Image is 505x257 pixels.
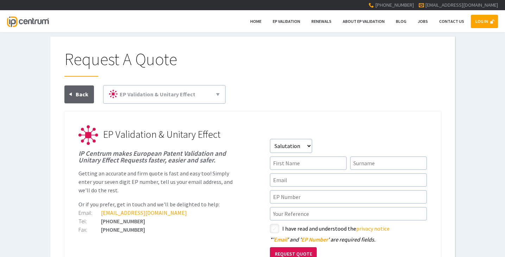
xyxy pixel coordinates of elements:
a: About EP Validation [338,15,389,28]
a: Renewals [307,15,336,28]
a: IP Centrum [7,10,49,32]
h1: Request A Quote [64,51,441,77]
a: EP Validation [268,15,305,28]
input: First Name [270,156,347,170]
a: Back [64,85,94,103]
p: Getting an accurate and firm quote is fast and easy too! Simply enter your seven digit EP number,... [78,169,235,194]
span: EP Number [301,236,328,243]
input: Surname [350,156,427,170]
div: Tel: [78,218,101,224]
a: privacy notice [356,225,390,232]
a: [EMAIL_ADDRESS][DOMAIN_NAME] [425,2,498,8]
a: Blog [391,15,411,28]
div: [PHONE_NUMBER] [78,227,235,232]
a: Jobs [413,15,433,28]
span: Home [250,19,261,24]
a: Home [246,15,266,28]
input: Email [270,173,427,187]
span: Back [76,91,88,98]
a: Contact Us [435,15,469,28]
h1: IP Centrum makes European Patent Validation and Unitary Effect Requests faster, easier and safer. [78,150,235,163]
span: Email [274,236,287,243]
input: Your Reference [270,207,427,220]
span: About EP Validation [343,19,385,24]
label: I have read and understood the [282,224,427,233]
div: Fax: [78,227,101,232]
span: [PHONE_NUMBER] [375,2,414,8]
span: EP Validation & Unitary Effect [120,91,195,98]
input: EP Number [270,190,427,204]
a: [EMAIL_ADDRESS][DOMAIN_NAME] [101,209,187,216]
span: EP Validation [273,19,300,24]
span: Contact Us [439,19,464,24]
span: Jobs [418,19,428,24]
div: ' ' and ' ' are required fields. [270,237,427,242]
a: EP Validation & Unitary Effect [106,88,222,101]
label: styled-checkbox [270,224,279,233]
div: [PHONE_NUMBER] [78,218,235,224]
span: Renewals [311,19,332,24]
span: Blog [396,19,406,24]
div: Email: [78,210,101,216]
p: Or if you prefer, get in touch and we'll be delighted to help: [78,200,235,208]
a: LOG IN [471,15,498,28]
span: EP Validation & Unitary Effect [103,128,221,141]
